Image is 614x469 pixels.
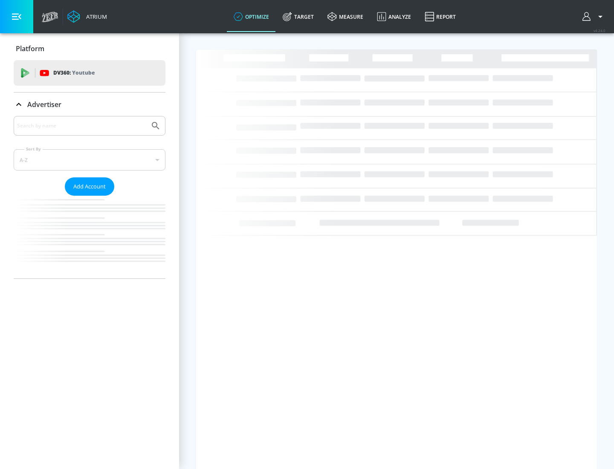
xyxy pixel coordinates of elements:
[73,182,106,191] span: Add Account
[14,93,165,116] div: Advertiser
[14,149,165,171] div: A-Z
[24,146,43,152] label: Sort By
[14,196,165,278] nav: list of Advertiser
[14,116,165,278] div: Advertiser
[65,177,114,196] button: Add Account
[594,28,605,33] span: v 4.24.0
[83,13,107,20] div: Atrium
[276,1,321,32] a: Target
[14,60,165,86] div: DV360: Youtube
[370,1,418,32] a: Analyze
[418,1,463,32] a: Report
[17,120,146,131] input: Search by name
[227,1,276,32] a: optimize
[14,37,165,61] div: Platform
[16,44,44,53] p: Platform
[72,68,95,77] p: Youtube
[27,100,61,109] p: Advertiser
[67,10,107,23] a: Atrium
[53,68,95,78] p: DV360:
[321,1,370,32] a: measure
